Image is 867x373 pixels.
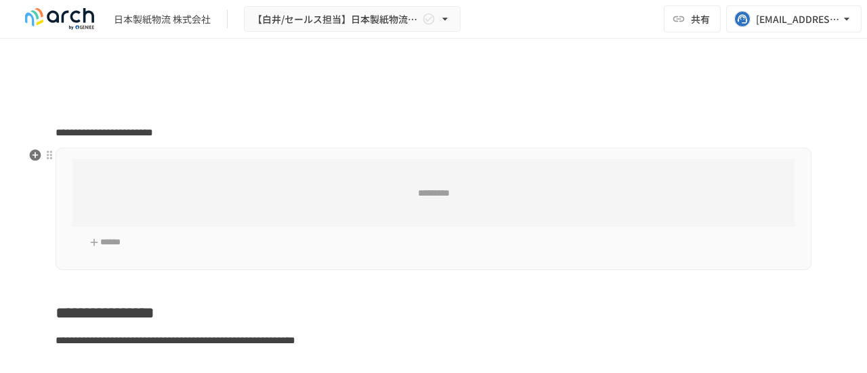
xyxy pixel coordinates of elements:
img: logo-default@2x-9cf2c760.svg [16,8,103,30]
div: [EMAIL_ADDRESS][DOMAIN_NAME] [756,11,840,28]
button: 【白井/セールス担当】日本製紙物流株式会社様_初期設定サポート [244,6,461,32]
div: 日本製紙物流 株式会社 [114,12,211,26]
span: 【白井/セールス担当】日本製紙物流株式会社様_初期設定サポート [253,11,419,28]
span: 共有 [691,12,710,26]
button: [EMAIL_ADDRESS][DOMAIN_NAME] [726,5,862,32]
button: 共有 [664,5,721,32]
